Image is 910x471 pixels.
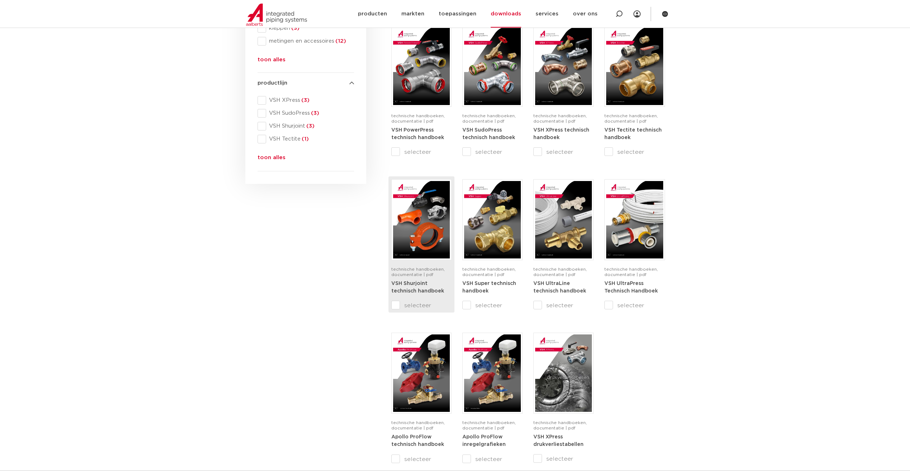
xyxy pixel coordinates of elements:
[266,97,354,104] span: VSH XPress
[462,128,515,141] strong: VSH SudoPress technisch handboek
[533,281,586,294] a: VSH UltraLine technisch handboek
[604,267,658,277] span: technische handboeken, documentatie | pdf
[462,420,516,430] span: technische handboeken, documentatie | pdf
[604,127,662,141] a: VSH Tectite technisch handboek
[391,114,445,123] span: technische handboeken, documentatie | pdf
[462,434,506,447] strong: Apollo ProFlow inregelgrafieken
[266,38,354,45] span: metingen en accessoires
[533,114,587,123] span: technische handboeken, documentatie | pdf
[604,281,658,294] a: VSH UltraPress Technisch Handboek
[391,301,452,310] label: selecteer
[462,148,523,156] label: selecteer
[391,455,452,463] label: selecteer
[334,38,346,44] span: (12)
[258,24,354,33] div: kleppen(3)
[464,28,521,105] img: VSH-SudoPress_A4TM_5001604-2023-3.0_NL-pdf.jpg
[266,110,354,117] span: VSH SudoPress
[258,56,286,67] button: toon alles
[533,127,589,141] a: VSH XPress technisch handboek
[533,420,587,430] span: technische handboeken, documentatie | pdf
[393,28,450,105] img: VSH-PowerPress_A4TM_5008817_2024_3.1_NL-pdf.jpg
[462,434,506,447] a: Apollo ProFlow inregelgrafieken
[310,110,319,116] span: (3)
[258,135,354,143] div: VSH Tectite(1)
[391,128,444,141] strong: VSH PowerPress technisch handboek
[604,301,665,310] label: selecteer
[258,122,354,130] div: VSH Shurjoint(3)
[604,114,658,123] span: technische handboeken, documentatie | pdf
[290,25,300,31] span: (3)
[391,148,452,156] label: selecteer
[393,334,450,412] img: Apollo-ProFlow-A4TM_5010004_2022_1.0_NL-1-pdf.jpg
[533,148,594,156] label: selecteer
[391,434,444,447] strong: Apollo ProFlow technisch handboek
[258,37,354,46] div: metingen en accessoires(12)
[533,301,594,310] label: selecteer
[533,455,594,463] label: selecteer
[391,434,444,447] a: Apollo ProFlow technisch handboek
[258,96,354,105] div: VSH XPress(3)
[391,127,444,141] a: VSH PowerPress technisch handboek
[266,135,354,143] span: VSH Tectite
[533,128,589,141] strong: VSH XPress technisch handboek
[462,127,515,141] a: VSH SudoPress technisch handboek
[604,128,662,141] strong: VSH Tectite technisch handboek
[258,109,354,118] div: VSH SudoPress(3)
[533,434,584,447] a: VSH XPress drukverliestabellen
[533,267,587,277] span: technische handboeken, documentatie | pdf
[464,334,521,412] img: Apollo-ProFlow_A4FlowCharts_5009941-2022-1.0_NL-pdf.jpg
[535,28,592,105] img: VSH-XPress_A4TM_5008762_2025_4.1_NL-pdf.jpg
[258,79,354,87] h4: productlijn
[462,267,516,277] span: technische handboeken, documentatie | pdf
[606,181,663,258] img: VSH-UltraPress_A4TM_5008751_2025_3.0_NL-pdf.jpg
[533,434,584,447] strong: VSH XPress drukverliestabellen
[462,114,516,123] span: technische handboeken, documentatie | pdf
[266,123,354,130] span: VSH Shurjoint
[266,25,354,32] span: kleppen
[393,181,450,258] img: VSH-Shurjoint_A4TM_5008731_2024_3.0_EN-pdf.jpg
[258,153,286,165] button: toon alles
[391,281,444,294] a: VSH Shurjoint technisch handboek
[391,420,445,430] span: technische handboeken, documentatie | pdf
[301,136,309,142] span: (1)
[462,301,523,310] label: selecteer
[535,334,592,412] img: VSH-XPress_PLT_A4_5007629_2024-2.0_NL-pdf.jpg
[462,281,516,294] a: VSH Super technisch handboek
[535,181,592,258] img: VSH-UltraLine_A4TM_5010216_2022_1.0_NL-pdf.jpg
[391,267,445,277] span: technische handboeken, documentatie | pdf
[633,6,641,22] div: my IPS
[464,181,521,258] img: VSH-Super_A4TM_5007411-2022-2.1_NL-1-pdf.jpg
[604,148,665,156] label: selecteer
[606,28,663,105] img: VSH-Tectite_A4TM_5009376-2024-2.0_NL-pdf.jpg
[462,455,523,463] label: selecteer
[305,123,315,129] span: (3)
[300,97,310,103] span: (3)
